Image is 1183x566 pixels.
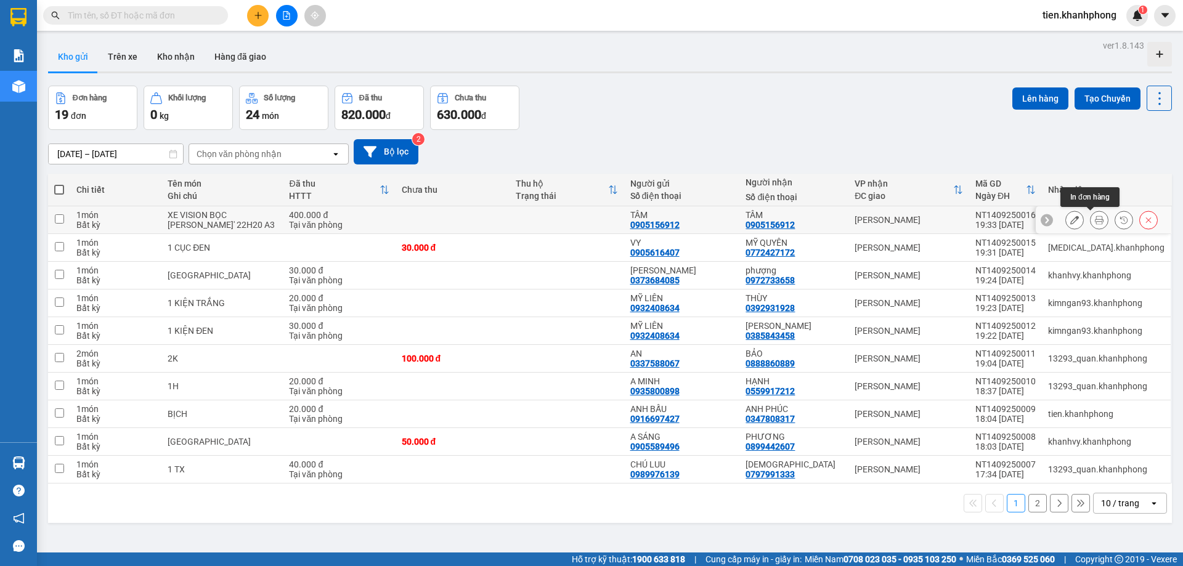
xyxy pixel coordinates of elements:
[13,512,25,524] span: notification
[15,15,77,77] img: logo.jpg
[168,326,277,336] div: 1 KIỆN ĐEN
[746,469,795,479] div: 0797991333
[746,404,842,414] div: ANH PHÚC
[48,42,98,71] button: Kho gửi
[335,86,424,130] button: Đã thu820.000đ
[68,9,213,22] input: Tìm tên, số ĐT hoặc mã đơn
[354,139,418,164] button: Bộ lọc
[12,456,25,469] img: warehouse-icon
[1132,10,1143,21] img: icon-new-feature
[1147,42,1172,67] div: Tạo kho hàng mới
[630,459,734,469] div: CHÚ LUU
[386,111,391,121] span: đ
[630,469,680,479] div: 0989976139
[1002,554,1055,564] strong: 0369 525 060
[12,80,25,93] img: warehouse-icon
[746,210,842,220] div: TÂM
[1060,187,1120,207] div: In đơn hàng
[975,442,1036,451] div: 18:03 [DATE]
[746,414,795,424] div: 0347808317
[746,248,795,257] div: 0772427172
[630,275,680,285] div: 0373684085
[289,293,389,303] div: 20.000 đ
[104,59,169,74] li: (c) 2017
[98,42,147,71] button: Trên xe
[746,321,842,331] div: NGỌC THƯ
[630,442,680,451] div: 0905589496
[746,177,842,187] div: Người nhận
[437,107,481,122] span: 630.000
[975,179,1026,188] div: Mã GD
[975,248,1036,257] div: 19:31 [DATE]
[254,11,262,20] span: plus
[855,215,963,225] div: [PERSON_NAME]
[76,469,155,479] div: Bất kỳ
[76,210,155,220] div: 1 món
[10,8,26,26] img: logo-vxr
[12,49,25,62] img: solution-icon
[168,191,277,201] div: Ghi chú
[855,179,953,188] div: VP nhận
[975,469,1036,479] div: 17:34 [DATE]
[76,404,155,414] div: 1 món
[168,298,277,308] div: 1 KIỆN TRẮNG
[975,459,1036,469] div: NT1409250007
[48,86,137,130] button: Đơn hàng19đơn
[855,464,963,474] div: [PERSON_NAME]
[630,349,734,358] div: AN
[76,432,155,442] div: 1 món
[1103,39,1144,52] div: ver 1.8.143
[1064,552,1066,566] span: |
[975,275,1036,285] div: 19:24 [DATE]
[1115,555,1123,564] span: copyright
[1048,243,1165,253] div: tham.khanhphong
[289,469,389,479] div: Tại văn phòng
[1154,5,1176,26] button: caret-down
[746,238,842,248] div: MỸ QUYÊN
[630,386,680,396] div: 0935800898
[168,381,277,391] div: 1H
[516,179,608,188] div: Thu hộ
[1007,494,1025,512] button: 1
[966,552,1055,566] span: Miền Bắc
[1012,87,1068,110] button: Lên hàng
[855,409,963,419] div: [PERSON_NAME]
[51,11,60,20] span: search
[282,11,291,20] span: file-add
[975,376,1036,386] div: NT1409250010
[855,270,963,280] div: [PERSON_NAME]
[848,174,969,206] th: Toggle SortBy
[1048,298,1165,308] div: kimngan93.khanhphong
[76,442,155,451] div: Bất kỳ
[289,210,389,220] div: 400.000 đ
[746,358,795,368] div: 0888860889
[746,192,842,202] div: Số điện thoại
[630,432,734,442] div: A SÁNG
[76,220,155,230] div: Bất kỳ
[746,265,842,275] div: phượng
[168,437,277,447] div: TX
[283,174,395,206] th: Toggle SortBy
[746,275,795,285] div: 0972733658
[150,107,157,122] span: 0
[630,321,734,331] div: MỸ LIÊN
[197,148,282,160] div: Chọn văn phòng nhận
[289,331,389,341] div: Tại văn phòng
[289,404,389,414] div: 20.000 đ
[402,354,504,363] div: 100.000 đ
[630,191,734,201] div: Số điện thoại
[975,358,1036,368] div: 19:04 [DATE]
[630,376,734,386] div: A MINH
[264,94,295,102] div: Số lượng
[746,432,842,442] div: PHƯƠNG
[975,414,1036,424] div: 18:04 [DATE]
[168,94,206,102] div: Khối lượng
[1101,497,1139,509] div: 10 / trang
[975,191,1026,201] div: Ngày ĐH
[402,243,504,253] div: 30.000 đ
[331,149,341,159] svg: open
[289,386,389,396] div: Tại văn phòng
[76,459,155,469] div: 1 món
[76,376,155,386] div: 1 món
[1048,354,1165,363] div: 13293_quan.khanhphong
